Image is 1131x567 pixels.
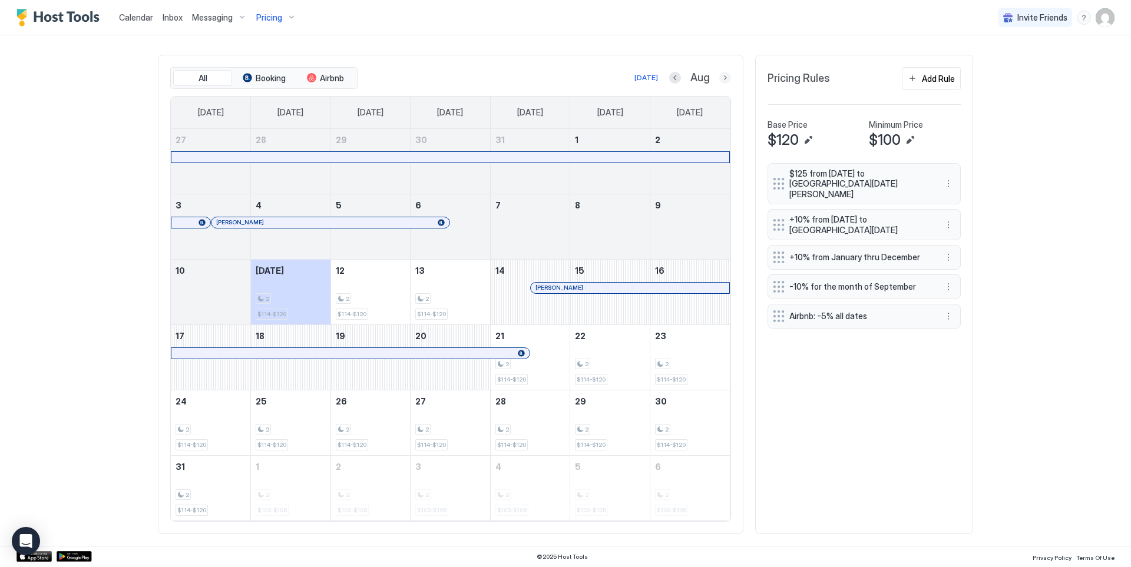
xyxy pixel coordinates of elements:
td: August 28, 2025 [490,390,570,455]
span: [DATE] [256,266,284,276]
span: 23 [655,331,666,341]
a: August 2, 2025 [650,129,730,151]
span: 2 [346,426,349,433]
td: August 1, 2025 [570,129,650,194]
span: 2 [346,295,349,303]
span: Pricing Rules [768,72,830,85]
span: +10% from [DATE] to [GEOGRAPHIC_DATA][DATE] [789,214,930,235]
span: 2 [505,426,509,433]
td: August 14, 2025 [490,259,570,324]
span: 13 [415,266,425,276]
td: July 29, 2025 [330,129,411,194]
a: Google Play Store [57,551,92,562]
span: $114-$120 [577,376,606,383]
td: August 22, 2025 [570,324,650,390]
td: August 6, 2025 [411,194,491,259]
a: August 16, 2025 [650,260,730,281]
span: Aug [690,71,710,85]
span: [DATE] [277,107,303,118]
button: Airbnb [296,70,355,87]
span: 20 [415,331,426,341]
div: [PERSON_NAME] [216,218,445,226]
span: 14 [495,266,505,276]
span: © 2025 Host Tools [537,553,588,561]
span: 10 [176,266,185,276]
span: $114-$120 [657,376,686,383]
a: September 5, 2025 [570,456,650,478]
td: September 6, 2025 [650,455,730,520]
a: August 12, 2025 [331,260,411,281]
span: 2 [665,426,669,433]
span: 2 [186,426,189,433]
td: August 15, 2025 [570,259,650,324]
a: August 22, 2025 [570,325,650,347]
td: August 5, 2025 [330,194,411,259]
span: 30 [655,396,667,406]
span: 28 [256,135,266,145]
button: Next month [719,72,731,84]
a: August 14, 2025 [491,260,570,281]
a: August 18, 2025 [251,325,330,347]
span: 1 [575,135,578,145]
td: July 30, 2025 [411,129,491,194]
td: August 18, 2025 [251,324,331,390]
a: August 10, 2025 [171,260,250,281]
span: 25 [256,396,267,406]
a: September 1, 2025 [251,456,330,478]
span: [DATE] [437,107,463,118]
a: Privacy Policy [1033,551,1072,563]
td: July 27, 2025 [171,129,251,194]
span: 3 [415,462,421,472]
button: Add Rule [902,67,961,90]
button: Edit [801,133,815,147]
a: July 31, 2025 [491,129,570,151]
span: Airbnb [320,73,344,84]
span: 18 [256,331,264,341]
span: [DATE] [198,107,224,118]
span: 4 [256,200,262,210]
span: 24 [176,396,187,406]
div: menu [941,218,955,232]
td: August 29, 2025 [570,390,650,455]
span: 5 [336,200,342,210]
span: All [199,73,207,84]
td: September 1, 2025 [251,455,331,520]
a: Host Tools Logo [16,9,105,26]
a: July 28, 2025 [251,129,330,151]
a: August 9, 2025 [650,194,730,216]
button: More options [941,250,955,264]
div: menu [941,177,955,191]
span: -10% for the month of September [789,281,930,292]
span: 27 [176,135,186,145]
a: August 11, 2025 [251,260,330,281]
span: 27 [415,396,426,406]
span: +10% from January thru December [789,252,930,263]
button: Edit [903,133,917,147]
span: Invite Friends [1017,12,1067,23]
div: menu [941,280,955,294]
a: August 13, 2025 [411,260,490,281]
span: 5 [575,462,581,472]
td: August 25, 2025 [251,390,331,455]
td: August 11, 2025 [251,259,331,324]
span: $114-$120 [257,441,286,449]
a: September 2, 2025 [331,456,411,478]
span: 12 [336,266,345,276]
span: 29 [336,135,347,145]
div: [PERSON_NAME] [535,284,725,291]
td: August 20, 2025 [411,324,491,390]
span: 15 [575,266,584,276]
a: August 21, 2025 [491,325,570,347]
span: 17 [176,331,184,341]
span: $114-$120 [177,506,206,514]
a: Sunday [186,97,236,128]
span: 2 [425,426,429,433]
span: 7 [495,200,501,210]
button: More options [941,177,955,191]
a: Saturday [665,97,715,128]
td: August 16, 2025 [650,259,730,324]
a: August 26, 2025 [331,390,411,412]
td: July 28, 2025 [251,129,331,194]
span: $114-$120 [338,441,366,449]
